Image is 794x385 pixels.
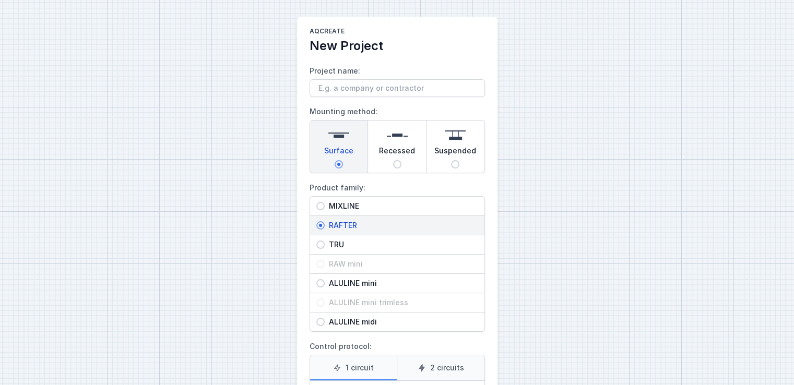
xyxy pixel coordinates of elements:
label: 2 circuits [397,355,484,380]
input: RAFTER [316,221,325,230]
input: Suspended [451,160,459,169]
h1: AQcreate [310,27,485,38]
input: ALULINE midi [316,318,325,326]
span: MIXLINE [325,201,478,211]
input: Project name: [310,79,485,97]
h2: New Project [310,38,485,54]
label: 1 circuit [310,355,397,380]
span: Suspended [434,146,476,160]
input: Recessed [393,160,401,169]
span: ALULINE mini [325,278,478,288]
label: Project name: [310,63,485,97]
label: Mounting method: [310,103,485,173]
span: Recessed [379,146,415,160]
span: Surface [324,146,353,160]
span: TRU [325,239,478,250]
label: Product family: [310,179,485,332]
input: TRU [316,240,325,249]
img: surface.svg [328,125,349,146]
img: recessed.svg [387,125,408,146]
img: suspended.svg [445,125,466,146]
input: ALULINE mini [316,279,325,287]
span: ALULINE midi [325,317,478,327]
input: Surface [335,160,343,169]
span: RAFTER [325,220,478,231]
input: MIXLINE [316,202,325,210]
